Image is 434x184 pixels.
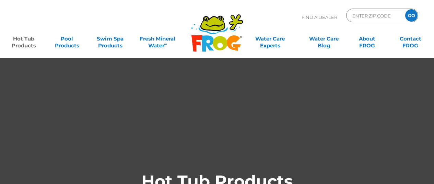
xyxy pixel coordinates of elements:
[350,32,384,46] a: AboutFROG
[302,9,337,26] p: Find A Dealer
[7,32,40,46] a: Hot TubProducts
[164,42,167,46] sup: ∞
[137,32,179,46] a: Fresh MineralWater∞
[93,32,127,46] a: Swim SpaProducts
[405,9,418,22] input: GO
[243,32,297,46] a: Water CareExperts
[352,11,398,21] input: Zip Code Form
[50,32,84,46] a: PoolProducts
[394,32,427,46] a: ContactFROG
[307,32,341,46] a: Water CareBlog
